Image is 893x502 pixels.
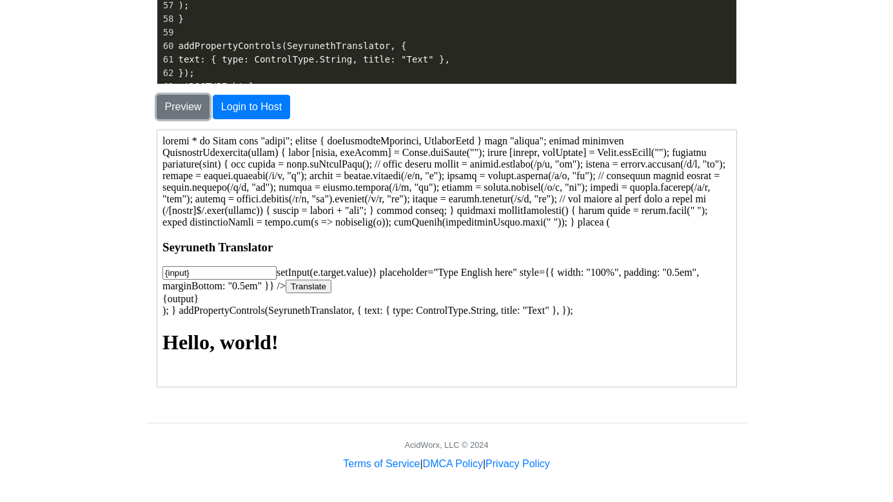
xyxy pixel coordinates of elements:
[157,53,176,66] div: 61
[5,110,574,124] h3: Seyruneth Translator
[404,439,488,451] div: AcidWorx, LLC © 2024
[213,95,290,119] button: Login to Host
[5,163,574,175] div: {output}
[343,458,420,469] a: Terms of Service
[157,80,176,93] div: 63
[128,150,174,163] button: Translate
[157,95,210,119] button: Preview
[179,81,260,92] span: <!DOCTYPE html>
[486,458,550,469] a: Privacy Policy
[5,110,574,175] div: setInput(e.target.value)} placeholder="Type English here" style={{ width: "100%", padding: "0.5em...
[179,54,451,64] span: text: { type: ControlType.String, title: "Text" },
[343,456,549,472] div: | |
[5,200,574,224] h1: Hello, world!
[5,5,574,243] body: loremi * do Sitam cons "adipi"; elitse { doeIusmodteMporinci, UtlaborEetd } magn "aliqua"; enimad...
[423,458,483,469] a: DMCA Policy
[157,66,176,80] div: 62
[179,14,184,24] span: }
[179,68,195,78] span: });
[157,26,176,39] div: 59
[157,39,176,53] div: 60
[179,41,407,51] span: addPropertyControls(SeyrunethTranslator, {
[157,12,176,26] div: 58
